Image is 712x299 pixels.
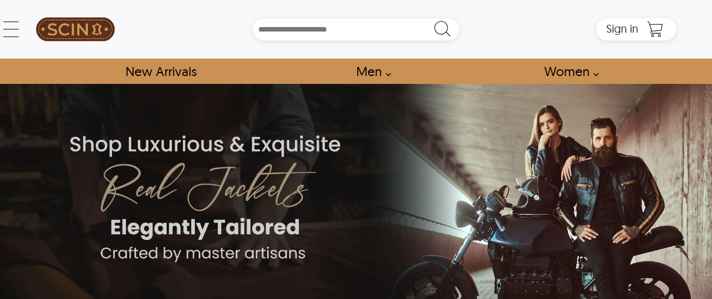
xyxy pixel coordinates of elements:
[35,6,115,53] a: SCIN
[113,59,209,84] a: Shop New Arrivals
[36,6,115,53] img: SCIN
[531,59,605,84] a: Shop Women Leather Jackets
[644,21,666,38] a: Shopping Cart
[343,59,397,84] a: shop men's leather jackets
[606,21,638,35] span: Sign in
[606,25,638,34] a: Sign in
